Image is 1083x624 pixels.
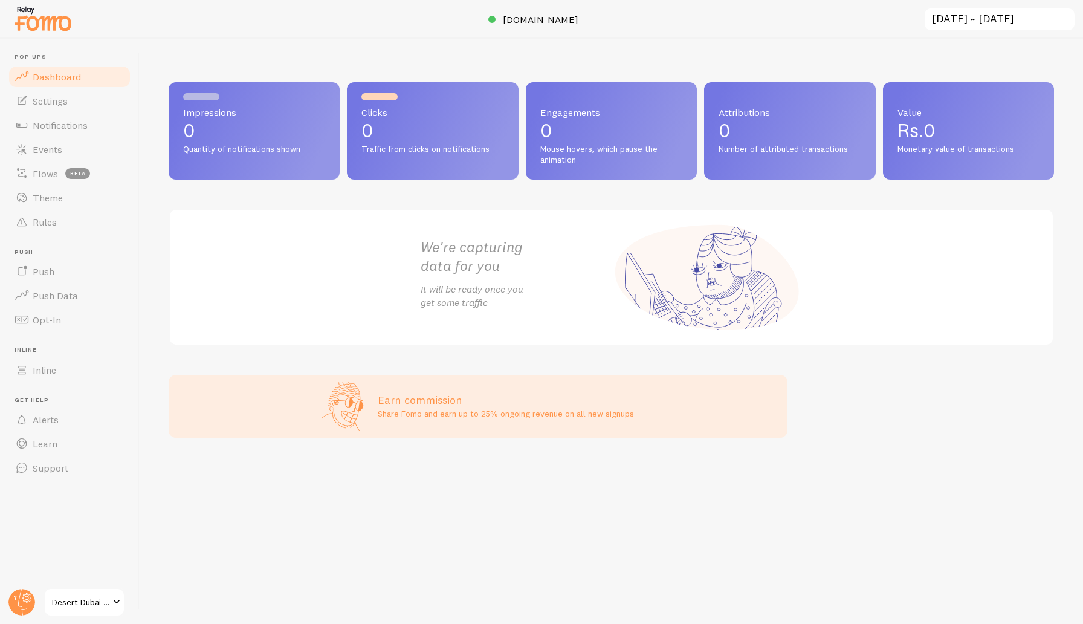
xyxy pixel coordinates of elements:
span: Number of attributed transactions [719,144,861,155]
a: Desert Dubai Adventure [44,588,125,617]
a: Dashboard [7,65,132,89]
span: Flows [33,167,58,180]
h3: Earn commission [378,393,634,407]
span: Pop-ups [15,53,132,61]
img: fomo-relay-logo-orange.svg [13,3,73,34]
p: Share Fomo and earn up to 25% ongoing revenue on all new signups [378,408,634,420]
span: Get Help [15,397,132,405]
a: Notifications [7,113,132,137]
a: Learn [7,432,132,456]
span: Dashboard [33,71,81,83]
a: Theme [7,186,132,210]
span: Impressions [183,108,325,117]
span: Events [33,143,62,155]
span: Push [33,265,54,278]
p: It will be ready once you get some traffic [421,282,612,310]
span: Attributions [719,108,861,117]
span: Value [897,108,1039,117]
p: 0 [361,121,503,140]
span: Engagements [540,108,682,117]
span: Inline [15,346,132,354]
span: Theme [33,192,63,204]
span: Push Data [33,290,78,302]
span: Notifications [33,119,88,131]
span: beta [65,168,90,179]
p: 0 [183,121,325,140]
span: Monetary value of transactions [897,144,1039,155]
span: Desert Dubai Adventure [52,595,109,609]
a: Support [7,456,132,480]
p: 0 [540,121,682,140]
span: Push [15,249,132,256]
span: Quantity of notifications shown [183,144,325,155]
span: Opt-In [33,314,61,326]
p: 0 [719,121,861,140]
span: Clicks [361,108,503,117]
span: Mouse hovers, which pause the animation [540,144,682,165]
span: Traffic from clicks on notifications [361,144,503,155]
span: Support [33,462,68,474]
a: Push [7,259,132,284]
a: Inline [7,358,132,382]
span: Learn [33,438,57,450]
a: Alerts [7,408,132,432]
a: Events [7,137,132,161]
span: Alerts [33,414,59,426]
a: Flows beta [7,161,132,186]
a: Opt-In [7,308,132,332]
span: Inline [33,364,56,376]
a: Rules [7,210,132,234]
a: Settings [7,89,132,113]
span: Rs.0 [897,119,936,142]
a: Push Data [7,284,132,308]
h2: We're capturing data for you [421,238,612,275]
span: Rules [33,216,57,228]
span: Settings [33,95,68,107]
